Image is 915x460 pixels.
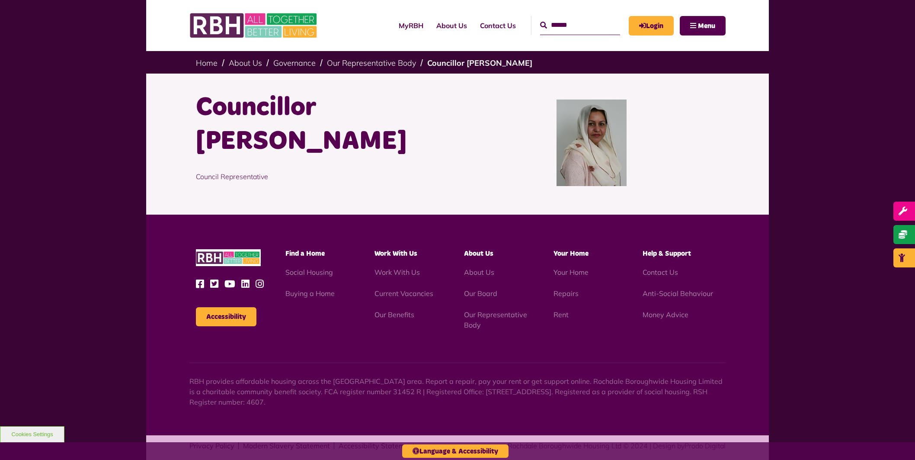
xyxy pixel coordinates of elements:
[680,16,726,35] button: Navigation
[327,58,416,68] a: Our Representative Body
[374,289,433,298] a: Current Vacancies
[374,310,414,319] a: Our Benefits
[508,441,726,451] div: Rochdale Boroughwide Housing Ltd © 2024 | Design by
[285,268,333,277] a: Social Housing
[430,14,473,37] a: About Us
[285,289,335,298] a: Buying a Home
[698,23,715,29] span: Menu
[464,310,527,329] a: Our Representative Body
[196,91,451,158] h1: Councillor [PERSON_NAME]
[473,14,522,37] a: Contact Us
[374,268,420,277] a: Work With Us
[553,268,589,277] a: Your Home
[196,58,218,68] a: Home
[685,441,726,450] a: Prodo Digital
[285,250,325,257] span: Find a Home
[196,158,451,195] p: Council Representative
[392,14,430,37] a: MyRBH
[553,310,569,319] a: Rent
[196,307,256,326] button: Accessibility
[189,9,319,42] img: RBH
[629,16,674,35] a: MyRBH
[374,250,417,257] span: Work With Us
[876,421,915,460] iframe: Netcall Web Assistant for live chat
[402,444,509,458] button: Language & Accessibility
[229,58,262,68] a: About Us
[553,250,589,257] span: Your Home
[189,376,726,407] p: RBH provides affordable housing across the [GEOGRAPHIC_DATA] area. Report a repair, pay your rent...
[643,250,691,257] span: Help & Support
[273,58,316,68] a: Governance
[427,58,532,68] a: Councillor [PERSON_NAME]
[643,268,678,277] a: Contact Us
[643,310,688,319] a: Money Advice
[196,249,261,266] img: RBH
[553,289,579,298] a: Repairs
[464,250,493,257] span: About Us
[464,268,494,277] a: About Us
[464,289,497,298] a: Our Board
[557,100,626,186] img: Cllr Zaheer
[643,289,713,298] a: Anti-Social Behaviour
